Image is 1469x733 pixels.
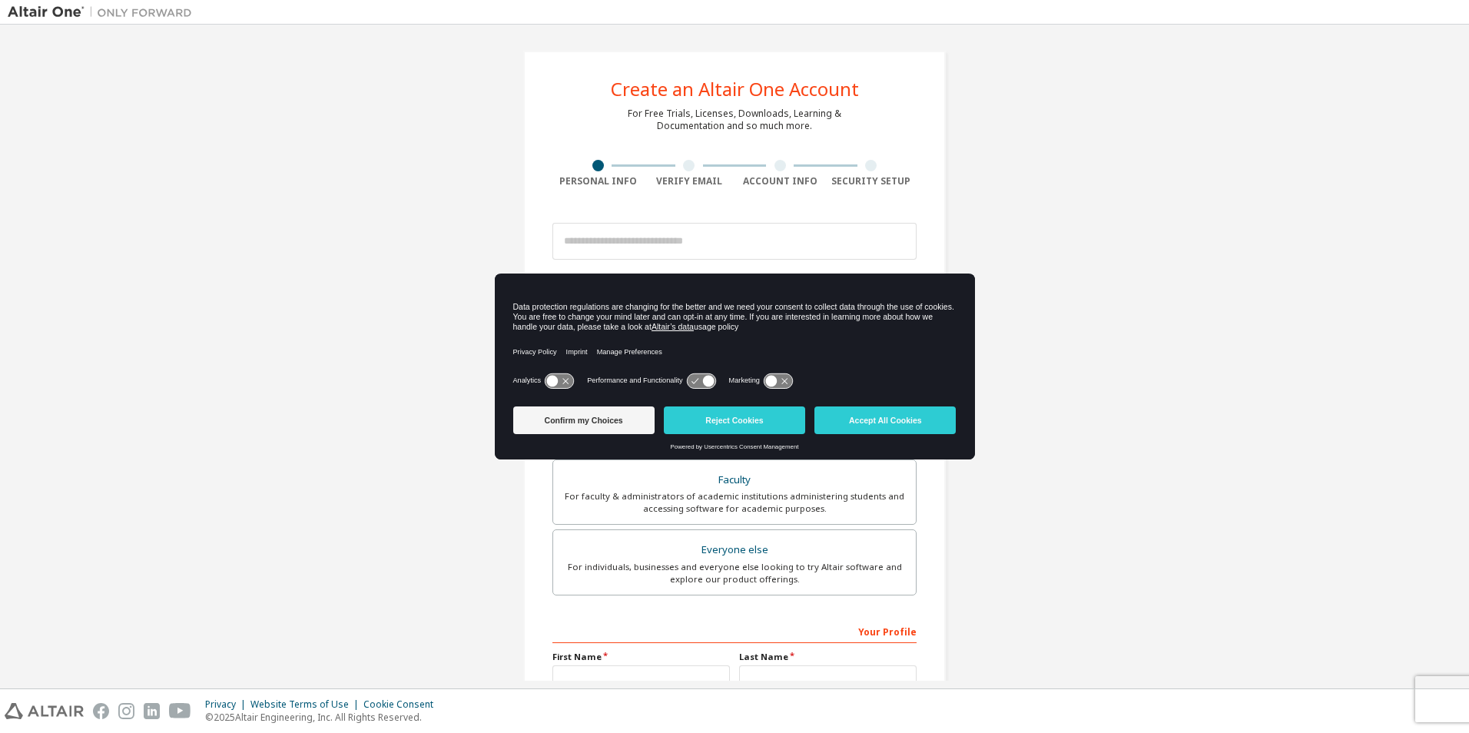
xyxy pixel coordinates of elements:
[826,175,917,187] div: Security Setup
[363,698,443,711] div: Cookie Consent
[628,108,841,132] div: For Free Trials, Licenses, Downloads, Learning & Documentation and so much more.
[144,703,160,719] img: linkedin.svg
[552,619,917,643] div: Your Profile
[552,651,730,663] label: First Name
[644,175,735,187] div: Verify Email
[562,539,907,561] div: Everyone else
[562,490,907,515] div: For faculty & administrators of academic institutions administering students and accessing softwa...
[205,711,443,724] p: © 2025 Altair Engineering, Inc. All Rights Reserved.
[734,175,826,187] div: Account Info
[205,698,250,711] div: Privacy
[250,698,363,711] div: Website Terms of Use
[562,469,907,491] div: Faculty
[5,703,84,719] img: altair_logo.svg
[611,80,859,98] div: Create an Altair One Account
[169,703,191,719] img: youtube.svg
[93,703,109,719] img: facebook.svg
[739,651,917,663] label: Last Name
[562,561,907,585] div: For individuals, businesses and everyone else looking to try Altair software and explore our prod...
[552,175,644,187] div: Personal Info
[118,703,134,719] img: instagram.svg
[8,5,200,20] img: Altair One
